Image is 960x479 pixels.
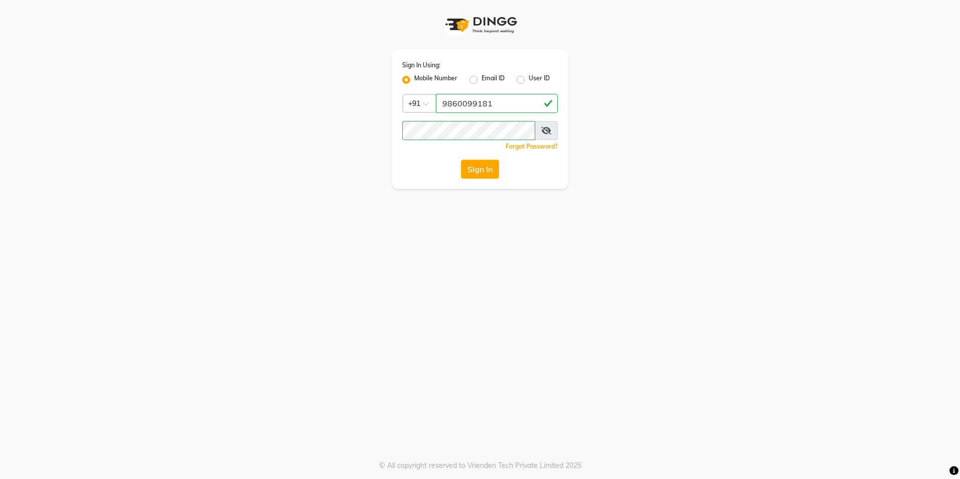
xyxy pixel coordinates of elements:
a: Forgot Password? [506,143,558,150]
input: Username [436,94,558,113]
label: Mobile Number [414,74,457,86]
img: logo1.svg [440,10,520,40]
label: Sign In Using: [402,61,440,70]
label: Email ID [482,74,505,86]
label: User ID [529,74,550,86]
input: Username [402,121,535,140]
button: Sign In [461,160,499,179]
